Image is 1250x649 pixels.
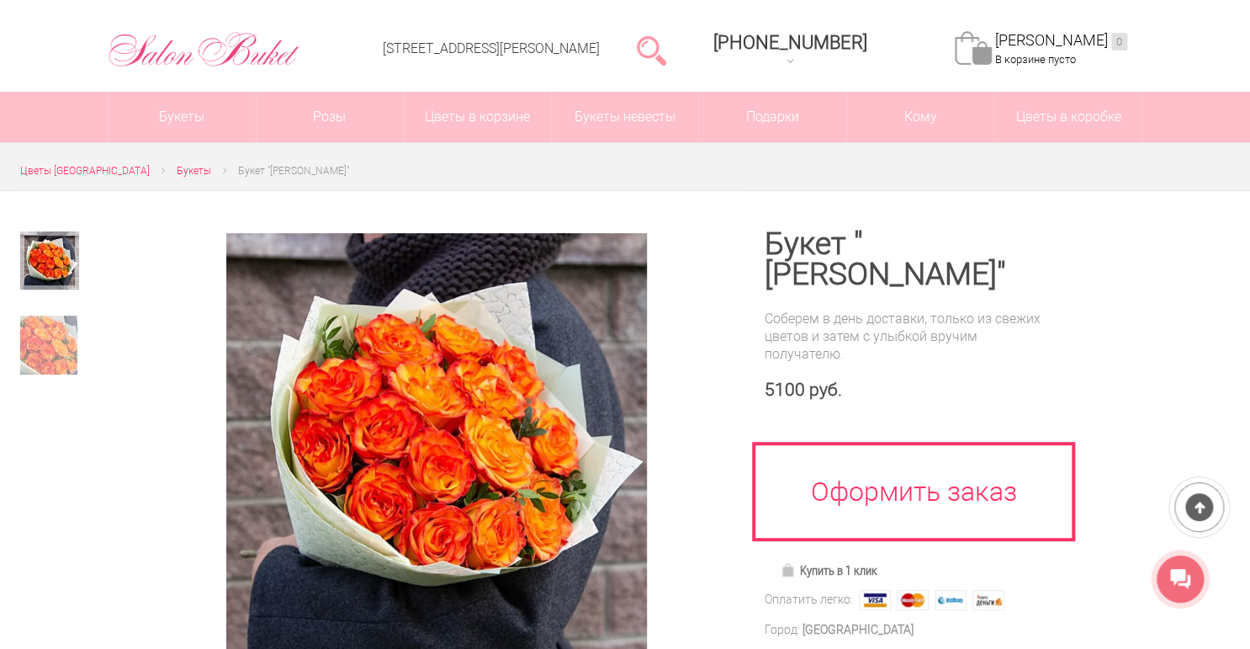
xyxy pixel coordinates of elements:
[1111,33,1127,51] ins: 0
[383,40,600,56] a: [STREET_ADDRESS][PERSON_NAME]
[773,559,885,583] a: Купить в 1 клик
[765,310,1055,363] div: Соберем в день доставки, только из свежих цветов и затем с улыбкой вручим получателю.
[20,162,150,180] a: Цветы [GEOGRAPHIC_DATA]
[108,28,300,72] img: Цветы Нижний Новгород
[935,590,967,610] img: Webmoney
[109,92,256,142] a: Букеты
[995,31,1127,51] a: [PERSON_NAME]
[859,590,891,610] img: Visa
[177,165,211,177] span: Букеты
[713,32,867,53] span: [PHONE_NUMBER]
[972,590,1004,610] img: Яндекс Деньги
[765,380,1055,401] div: 5100 руб.
[847,92,994,142] span: Кому
[703,26,877,74] a: [PHONE_NUMBER]
[994,92,1141,142] a: Цветы в коробке
[552,92,699,142] a: Букеты невесты
[404,92,551,142] a: Цветы в корзине
[257,92,404,142] a: Розы
[802,621,914,639] div: [GEOGRAPHIC_DATA]
[765,229,1055,290] h1: Букет "[PERSON_NAME]"
[699,92,846,142] a: Подарки
[765,591,853,609] div: Оплатить легко:
[20,165,150,177] span: Цветы [GEOGRAPHIC_DATA]
[238,165,349,177] span: Букет "[PERSON_NAME]"
[781,563,800,577] img: Купить в 1 клик
[897,590,929,610] img: MasterCard
[765,621,800,639] div: Город:
[995,53,1076,66] span: В корзине пусто
[177,162,211,180] a: Букеты
[752,442,1075,541] a: Оформить заказ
